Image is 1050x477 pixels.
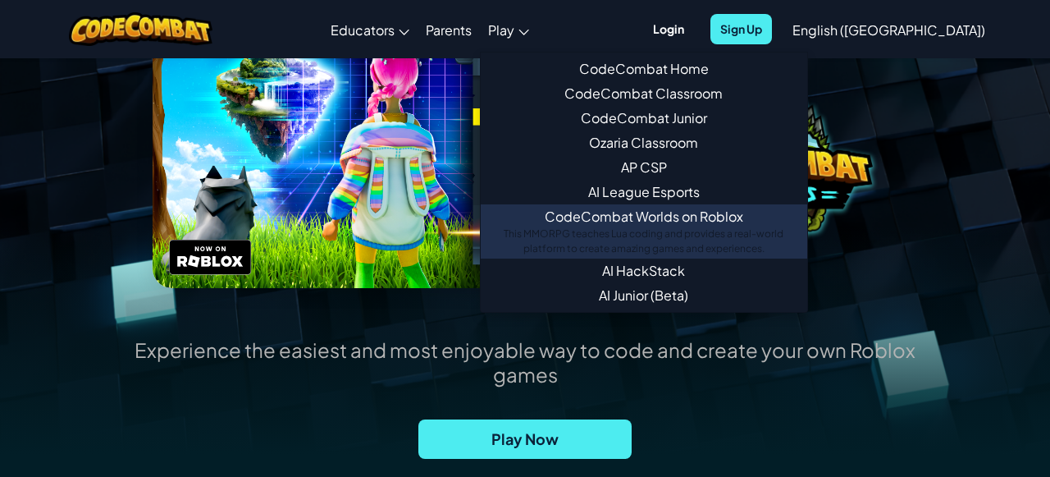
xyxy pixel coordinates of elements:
img: CodeCombat logo [69,12,212,46]
a: Parents [418,7,480,52]
div: This MMORPG teaches Lua coding and provides a real-world platform to create amazing games and exp... [497,227,791,256]
a: Play [480,7,537,52]
span: Educators [331,21,395,39]
a: CodeCombat JuniorOur flagship K-5 curriculum features a progression of learning levels that teach... [481,106,807,131]
a: CodeCombat HomeWith access to all 530 levels and exclusive features like pets, premium only items... [481,57,807,81]
a: AI HackStackThe first generative AI companion tool specifically crafted for those new to AI with ... [481,259,807,283]
a: Ozaria ClassroomAn enchanting narrative coding adventure that establishes the fundamentals of com... [481,131,807,155]
span: Play [488,21,514,39]
button: Sign Up [710,14,772,44]
a: AI Junior (Beta)Introduces multimodal generative AI in a simple and intuitive platform designed s... [481,283,807,308]
img: header.png [153,22,625,288]
a: English ([GEOGRAPHIC_DATA]) [784,7,993,52]
button: Login [643,14,694,44]
a: AI League EsportsAn epic competitive coding esports platform that encourages creative programming... [481,180,807,204]
a: Play Now [418,420,632,459]
a: Educators [322,7,418,52]
p: Experience the easiest and most enjoyable way to code and create your own Roblox games [111,337,939,387]
a: AP CSPEndorsed by the College Board, our AP CSP curriculum provides game-based and turnkey tools ... [481,155,807,180]
a: CodeCombat Classroom [481,81,807,106]
a: CodeCombat Worlds on RobloxThis MMORPG teaches Lua coding and provides a real-world platform to c... [481,204,807,259]
span: English ([GEOGRAPHIC_DATA]) [792,21,985,39]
